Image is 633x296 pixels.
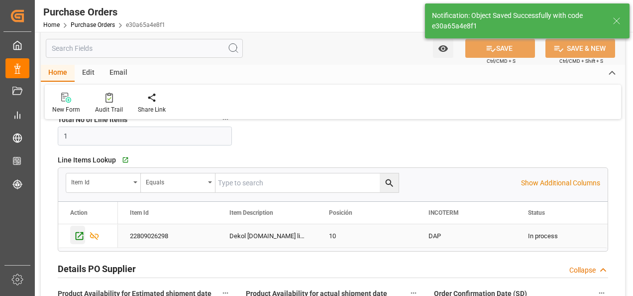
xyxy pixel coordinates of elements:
[428,209,459,216] span: INCOTERM
[219,113,232,126] button: Total No of Line Items
[146,175,205,187] div: Equals
[58,155,116,165] span: Line Items Lookup
[71,21,115,28] a: Purchase Orders
[46,39,243,58] input: Search Fields
[118,224,616,248] div: Press SPACE to select this row.
[58,224,118,248] div: Press SPACE to select this row.
[329,225,405,248] div: 10
[528,209,545,216] span: Status
[141,173,215,192] button: open menu
[70,209,88,216] div: Action
[428,225,504,248] div: DAP
[41,65,75,82] div: Home
[215,173,399,192] input: Type to search
[130,209,149,216] span: Item Id
[43,4,165,19] div: Purchase Orders
[43,21,60,28] a: Home
[433,39,453,58] button: open menu
[58,262,136,276] h2: Details PO Supplier
[95,105,123,114] div: Audit Trail
[559,57,603,65] span: Ctrl/CMD + Shift + S
[521,178,600,188] p: Show Additional Columns
[545,39,615,58] button: SAVE & NEW
[58,115,127,125] span: Total No of Line Items
[75,65,102,82] div: Edit
[71,175,130,187] div: Item Id
[66,173,141,192] button: open menu
[118,224,217,248] div: 22809026298
[380,173,399,192] button: search button
[569,265,596,276] div: Collapse
[465,39,535,58] button: SAVE
[217,224,317,248] div: Dekol [DOMAIN_NAME] liq 1100
[102,65,135,82] div: Email
[329,209,352,216] span: Posición
[487,57,516,65] span: Ctrl/CMD + S
[432,10,603,31] div: Notification: Object Saved Successfully with code e30a65a4e8f1
[138,105,166,114] div: Share Link
[516,224,616,248] div: In process
[229,209,273,216] span: Item Description
[52,105,80,114] div: New Form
